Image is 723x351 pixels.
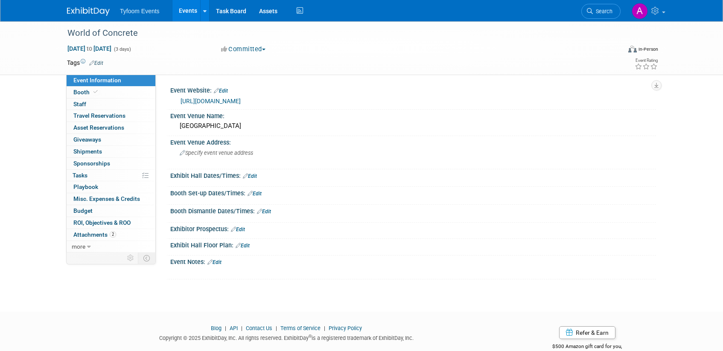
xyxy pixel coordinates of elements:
[67,229,155,241] a: Attachments2
[67,99,155,110] a: Staff
[170,205,656,216] div: Booth Dismantle Dates/Times:
[64,26,608,41] div: World of Concrete
[73,136,101,143] span: Giveaways
[214,88,228,94] a: Edit
[73,231,116,238] span: Attachments
[67,122,155,133] a: Asset Reservations
[177,119,650,133] div: [GEOGRAPHIC_DATA]
[67,217,155,229] a: ROI, Objectives & ROO
[73,101,86,107] span: Staff
[236,243,250,249] a: Edit
[231,226,245,232] a: Edit
[322,325,327,331] span: |
[170,136,656,147] div: Event Venue Address:
[73,160,110,167] span: Sponsorships
[85,45,93,52] span: to
[138,252,156,264] td: Toggle Event Tabs
[123,252,138,264] td: Personalize Event Tab Strip
[593,8,612,15] span: Search
[67,205,155,217] a: Budget
[67,170,155,181] a: Tasks
[89,60,103,66] a: Edit
[67,332,506,342] div: Copyright © 2025 ExhibitDay, Inc. All rights reserved. ExhibitDay is a registered trademark of Ex...
[218,45,269,54] button: Committed
[93,90,98,94] i: Booth reservation complete
[67,181,155,193] a: Playbook
[67,7,110,16] img: ExhibitDay
[170,110,656,120] div: Event Venue Name:
[73,124,124,131] span: Asset Reservations
[243,173,257,179] a: Edit
[67,241,155,252] a: more
[67,158,155,169] a: Sponsorships
[207,259,222,265] a: Edit
[73,89,99,96] span: Booth
[274,325,279,331] span: |
[110,231,116,238] span: 2
[246,325,272,331] a: Contact Us
[628,46,637,52] img: Format-Inperson.png
[239,325,245,331] span: |
[73,195,140,202] span: Misc. Expenses & Credits
[67,193,155,205] a: Misc. Expenses & Credits
[113,46,131,52] span: (3 days)
[73,148,102,155] span: Shipments
[73,207,93,214] span: Budget
[170,255,656,267] div: Event Notes:
[170,223,656,234] div: Exhibitor Prospectus:
[73,172,87,179] span: Tasks
[638,46,658,52] div: In-Person
[223,325,228,331] span: |
[120,8,160,15] span: Tyfoom Events
[632,3,648,19] img: Angie Nichols
[559,326,615,339] a: Refer & Earn
[67,87,155,98] a: Booth
[248,191,262,197] a: Edit
[170,169,656,180] div: Exhibit Hall Dates/Times:
[170,239,656,250] div: Exhibit Hall Floor Plan:
[73,112,125,119] span: Travel Reservations
[211,325,222,331] a: Blog
[280,325,321,331] a: Terms of Service
[180,150,253,156] span: Specify event venue address
[73,183,98,190] span: Playbook
[67,58,103,67] td: Tags
[181,98,241,104] a: [URL][DOMAIN_NAME]
[67,146,155,157] a: Shipments
[67,134,155,145] a: Giveaways
[67,75,155,86] a: Event Information
[170,187,656,198] div: Booth Set-up Dates/Times:
[635,58,658,63] div: Event Rating
[67,45,112,52] span: [DATE] [DATE]
[170,84,656,95] div: Event Website:
[73,77,121,84] span: Event Information
[570,44,658,57] div: Event Format
[309,334,312,339] sup: ®
[257,209,271,215] a: Edit
[67,110,155,122] a: Travel Reservations
[581,4,621,19] a: Search
[329,325,362,331] a: Privacy Policy
[230,325,238,331] a: API
[72,243,85,250] span: more
[73,219,131,226] span: ROI, Objectives & ROO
